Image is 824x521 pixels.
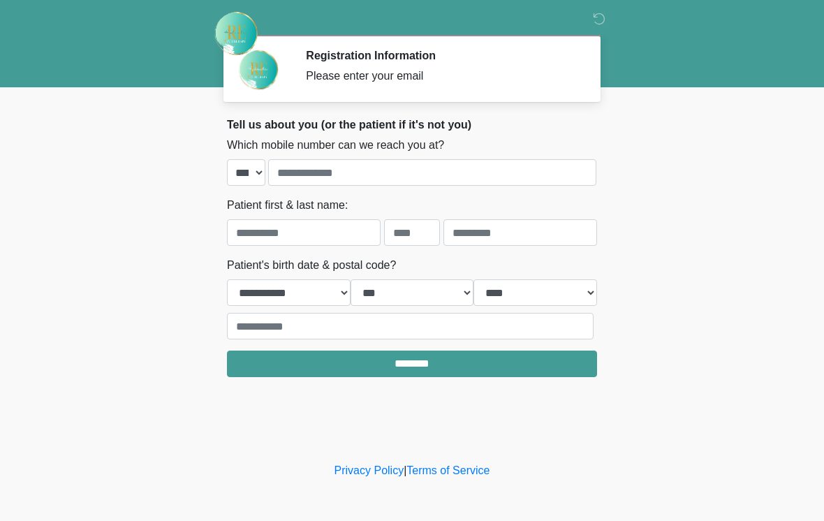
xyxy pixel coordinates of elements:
label: Patient first & last name: [227,197,348,214]
a: | [404,464,406,476]
a: Terms of Service [406,464,490,476]
img: Rehydrate Aesthetics & Wellness Logo [213,10,259,57]
img: Agent Avatar [237,49,279,91]
div: Please enter your email [306,68,576,85]
a: Privacy Policy [334,464,404,476]
h2: Tell us about you (or the patient if it's not you) [227,118,597,131]
label: Which mobile number can we reach you at? [227,137,444,154]
label: Patient's birth date & postal code? [227,257,396,274]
